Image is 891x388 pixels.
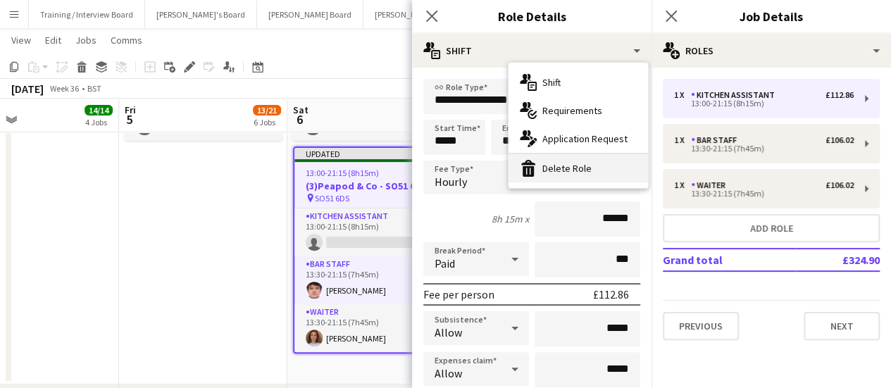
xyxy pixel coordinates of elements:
[691,90,780,100] div: Kitchen Assistant
[796,249,880,271] td: £324.90
[257,1,363,28] button: [PERSON_NAME] Board
[87,83,101,94] div: BST
[652,34,891,68] div: Roles
[825,90,854,100] div: £112.86
[674,100,854,107] div: 13:00-21:15 (8h15m)
[652,7,891,25] h3: Job Details
[123,111,136,127] span: 5
[363,1,475,28] button: [PERSON_NAME]'s Board
[294,180,449,192] h3: (3)Peapod & Co - SO51 6DS
[804,312,880,340] button: Next
[85,105,113,115] span: 14/14
[542,76,561,89] span: Shift
[293,146,451,353] app-job-card: Updated13:00-21:15 (8h15m)2/3(3)Peapod & Co - SO51 6DS SO51 6DS3 RolesKitchen Assistant0/113:00-2...
[542,104,602,117] span: Requirements
[294,148,449,159] div: Updated
[663,312,739,340] button: Previous
[674,180,691,190] div: 1 x
[294,304,449,352] app-card-role: Waiter1/113:30-21:15 (7h45m)[PERSON_NAME]
[435,366,462,380] span: Allow
[306,168,379,178] span: 13:00-21:15 (8h15m)
[46,83,82,94] span: Week 36
[691,135,742,145] div: BAR STAFF
[674,135,691,145] div: 1 x
[435,175,467,189] span: Hourly
[45,34,61,46] span: Edit
[542,132,628,145] span: Application Request
[145,1,257,28] button: [PERSON_NAME]'s Board
[663,249,796,271] td: Grand total
[125,104,136,116] span: Fri
[39,31,67,49] a: Edit
[825,180,854,190] div: £106.02
[105,31,148,49] a: Comms
[674,145,854,152] div: 13:30-21:15 (7h45m)
[492,213,529,225] div: 8h 15m x
[29,1,145,28] button: Training / Interview Board
[593,287,629,301] div: £112.86
[111,34,142,46] span: Comms
[6,31,37,49] a: View
[11,82,44,96] div: [DATE]
[254,117,280,127] div: 6 Jobs
[85,117,112,127] div: 4 Jobs
[509,154,648,182] div: Delete Role
[663,214,880,242] button: Add role
[75,34,96,46] span: Jobs
[293,104,309,116] span: Sat
[825,135,854,145] div: £106.02
[423,287,494,301] div: Fee per person
[315,193,349,204] span: SO51 6DS
[70,31,102,49] a: Jobs
[435,256,455,270] span: Paid
[435,325,462,339] span: Allow
[294,256,449,304] app-card-role: BAR STAFF1/113:30-21:15 (7h45m)[PERSON_NAME]
[291,111,309,127] span: 6
[294,208,449,256] app-card-role: Kitchen Assistant0/113:00-21:15 (8h15m)
[691,180,731,190] div: Waiter
[253,105,281,115] span: 13/21
[412,34,652,68] div: Shift
[674,90,691,100] div: 1 x
[674,190,854,197] div: 13:30-21:15 (7h45m)
[11,34,31,46] span: View
[412,7,652,25] h3: Role Details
